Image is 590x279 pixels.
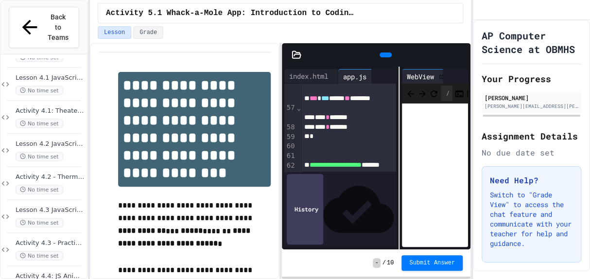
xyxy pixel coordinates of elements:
div: No due date set [482,147,581,158]
span: No time set [16,119,63,128]
div: [PERSON_NAME][EMAIL_ADDRESS][PERSON_NAME][DOMAIN_NAME] [485,103,578,110]
span: Activity 4.2 - Thermostat App Create Variables and Conditionals [16,173,85,181]
h1: AP Computer Science at OBMHS [482,29,581,56]
div: WebView [402,69,454,84]
span: / [382,259,386,267]
button: Submit Answer [401,255,463,271]
div: 62 [284,161,296,171]
button: Lesson [98,26,131,39]
span: No time set [16,218,63,227]
div: index.html [284,71,333,81]
h2: Your Progress [482,72,581,86]
div: 60 [284,141,296,151]
div: 61 [284,151,296,161]
div: 59 [284,132,296,142]
div: index.html [284,69,338,84]
span: No time set [16,152,63,161]
div: / [441,86,452,101]
span: Lesson 4.2 JavaScript Loops (Iteration) [16,139,85,148]
span: Back [406,87,416,99]
div: [PERSON_NAME] [485,93,578,102]
button: Grade [133,26,163,39]
span: - [373,258,380,268]
iframe: Web Preview [402,104,468,247]
div: 63 [284,170,296,199]
span: Back to Teams [47,12,69,43]
span: Submit Answer [409,259,455,267]
p: Switch to "Grade View" to access the chat feature and communicate with your teacher for help and ... [490,190,573,248]
button: Open in new tab [466,87,476,99]
div: app.js [338,71,371,82]
div: app.js [338,69,377,84]
span: No time set [16,185,63,194]
div: WebView [402,71,439,82]
span: Lesson 4.3 JavaScript Errors [16,206,85,214]
span: Fold line [296,104,301,112]
div: 58 [284,122,296,132]
button: Console [454,87,464,99]
span: No time set [16,251,63,260]
div: 57 [284,103,296,122]
span: Activity 5.1 Whack-a-Mole App: Introduction to Coding a Complete Create Performance Task [106,7,355,19]
span: 10 [387,259,394,267]
button: Refresh [429,87,439,99]
span: Activity 4.1: Theater Admission App [16,106,85,115]
span: Forward [417,87,427,99]
h2: Assignment Details [482,129,581,143]
span: Activity 4.3 - Practice: Kitty App [16,239,85,247]
div: History [287,174,323,244]
span: No time set [16,86,63,95]
button: Back to Teams [9,7,79,48]
div: 56 [284,65,296,104]
span: Lesson 4.1 JavaScript Conditional Statements [16,73,85,82]
h3: Need Help? [490,174,573,186]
